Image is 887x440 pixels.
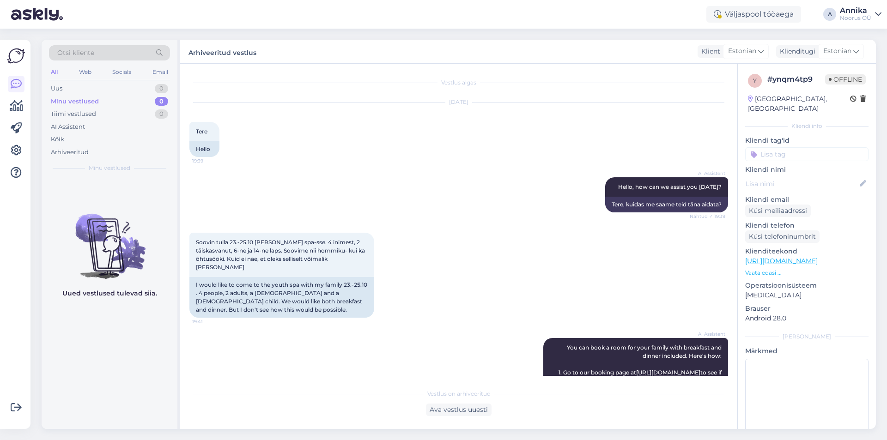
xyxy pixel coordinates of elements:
[776,47,815,56] div: Klienditugi
[155,97,168,106] div: 0
[823,46,851,56] span: Estonian
[618,183,722,190] span: Hello, how can we assist you [DATE]?
[691,170,725,177] span: AI Assistent
[427,390,491,398] span: Vestlus on arhiveeritud
[745,290,869,300] p: [MEDICAL_DATA]
[189,78,728,87] div: Vestlus algas
[748,94,850,114] div: [GEOGRAPHIC_DATA], [GEOGRAPHIC_DATA]
[42,197,177,280] img: No chats
[51,84,62,93] div: Uus
[89,164,130,172] span: Minu vestlused
[767,74,825,85] div: # ynqm4tp9
[691,331,725,338] span: AI Assistent
[553,344,723,434] span: You can book a room for your family with breakfast and dinner included. Here's how: 1. Go to our ...
[745,136,869,145] p: Kliendi tag'id
[745,195,869,205] p: Kliendi email
[745,147,869,161] input: Lisa tag
[426,404,492,416] div: Ava vestlus uuesti
[840,7,881,22] a: AnnikaNoorus OÜ
[51,122,85,132] div: AI Assistent
[51,148,89,157] div: Arhiveeritud
[49,66,60,78] div: All
[51,97,99,106] div: Minu vestlused
[155,109,168,119] div: 0
[698,47,720,56] div: Klient
[745,165,869,175] p: Kliendi nimi
[823,8,836,21] div: A
[746,179,858,189] input: Lisa nimi
[753,77,757,84] span: y
[7,47,25,65] img: Askly Logo
[825,74,866,84] span: Offline
[745,346,869,356] p: Märkmed
[196,128,207,135] span: Tere
[62,289,157,298] p: Uued vestlused tulevad siia.
[605,197,728,212] div: Tere, kuidas me saame teid täna aidata?
[840,7,871,14] div: Annika
[706,6,801,23] div: Väljaspool tööaega
[155,84,168,93] div: 0
[745,332,869,341] div: [PERSON_NAME]
[728,46,756,56] span: Estonian
[192,318,227,325] span: 19:41
[745,247,869,256] p: Klienditeekond
[745,230,820,243] div: Küsi telefoninumbrit
[745,257,818,265] a: [URL][DOMAIN_NAME]
[745,269,869,277] p: Vaata edasi ...
[57,48,94,58] span: Otsi kliente
[745,122,869,130] div: Kliendi info
[192,157,227,164] span: 19:39
[189,98,728,106] div: [DATE]
[77,66,93,78] div: Web
[188,45,256,58] label: Arhiveeritud vestlus
[745,281,869,290] p: Operatsioonisüsteem
[51,109,96,119] div: Tiimi vestlused
[840,14,871,22] div: Noorus OÜ
[110,66,133,78] div: Socials
[51,135,64,144] div: Kõik
[745,313,869,323] p: Android 28.0
[189,277,374,318] div: I would like to come to the youth spa with my family 23.-25.10 . 4 people, 2 adults, a [DEMOGRAPH...
[196,239,366,271] span: Soovin tulla 23.-25.10 [PERSON_NAME] spa-sse. 4 inimest, 2 täiskasvanut, 6-ne ja 14-ne laps. Soov...
[690,213,725,220] span: Nähtud ✓ 19:39
[745,205,811,217] div: Küsi meiliaadressi
[151,66,170,78] div: Email
[189,141,219,157] div: Hello
[745,221,869,230] p: Kliendi telefon
[745,304,869,313] p: Brauser
[636,369,700,376] a: [URL][DOMAIN_NAME]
